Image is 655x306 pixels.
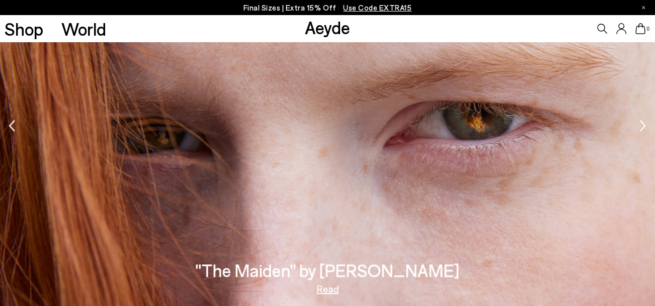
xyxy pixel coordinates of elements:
[196,261,460,279] h3: "The Maiden" by [PERSON_NAME]
[243,2,412,14] p: Final Sizes | Extra 15% Off
[5,20,43,38] a: Shop
[343,3,412,12] span: Navigate to /collections/ss25-final-sizes
[640,115,646,140] div: Next slide
[9,115,15,140] div: Previous slide
[645,26,650,32] span: 0
[635,23,645,34] a: 0
[316,283,339,293] a: Read
[305,17,350,38] a: Aeyde
[61,20,106,38] a: World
